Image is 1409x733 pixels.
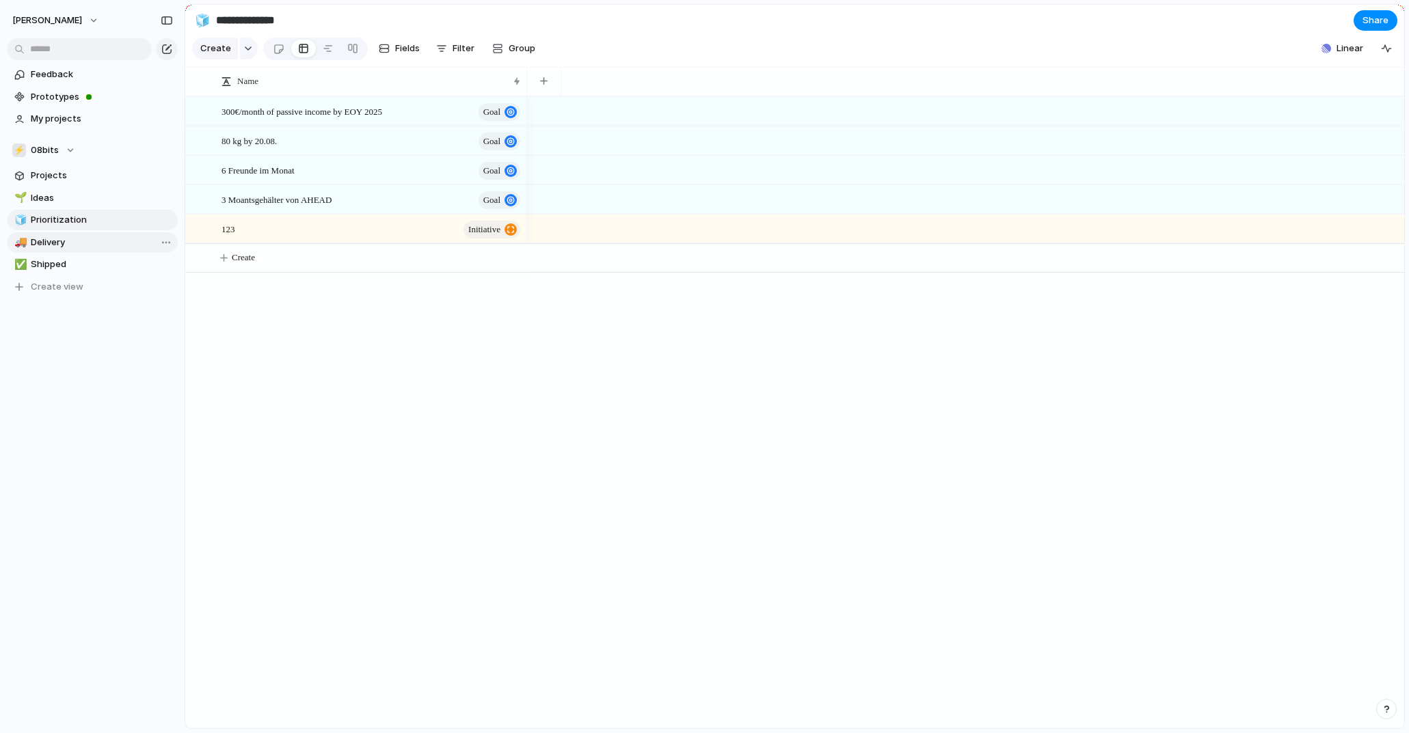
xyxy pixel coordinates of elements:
[395,42,420,55] span: Fields
[1354,10,1397,31] button: Share
[192,38,238,59] button: Create
[14,234,24,250] div: 🚚
[31,191,173,205] span: Ideas
[14,190,24,206] div: 🌱
[31,169,173,182] span: Projects
[195,11,210,29] div: 🧊
[483,161,500,180] span: goal
[31,68,173,81] span: Feedback
[373,38,425,59] button: Fields
[12,143,26,157] div: ⚡
[7,140,178,161] button: ⚡08bits
[222,133,277,148] span: 80 kg by 20.08.
[222,191,332,207] span: 3 Moantsgehälter von AHEAD
[479,103,520,121] button: goal
[7,165,178,186] a: Projects
[7,109,178,129] a: My projects
[1363,14,1388,27] span: Share
[232,251,255,264] span: Create
[31,213,173,227] span: Prioritization
[31,236,173,249] span: Delivery
[191,10,213,31] button: 🧊
[222,221,235,236] span: 123
[12,14,82,27] span: [PERSON_NAME]
[7,232,178,253] a: 🚚Delivery
[7,87,178,107] a: Prototypes
[1316,38,1369,59] button: Linear
[6,10,106,31] button: [PERSON_NAME]
[483,132,500,151] span: goal
[479,133,520,150] button: goal
[7,254,178,275] a: ✅Shipped
[483,191,500,210] span: goal
[464,221,520,238] button: initiative
[14,212,24,228] div: 🧊
[14,257,24,273] div: ✅
[7,64,178,85] a: Feedback
[431,38,480,59] button: Filter
[237,74,258,88] span: Name
[31,143,59,157] span: 08bits
[12,236,26,249] button: 🚚
[479,191,520,209] button: goal
[12,191,26,205] button: 🌱
[485,38,542,59] button: Group
[1337,42,1363,55] span: Linear
[222,103,382,119] span: 300€/month of passive income by EOY 2025
[483,102,500,122] span: goal
[7,188,178,208] a: 🌱Ideas
[468,220,500,239] span: initiative
[453,42,474,55] span: Filter
[31,280,83,294] span: Create view
[12,213,26,227] button: 🧊
[7,210,178,230] a: 🧊Prioritization
[7,277,178,297] button: Create view
[509,42,535,55] span: Group
[222,162,295,178] span: 6 Freunde im Monat
[200,42,231,55] span: Create
[31,258,173,271] span: Shipped
[479,162,520,180] button: goal
[31,90,173,104] span: Prototypes
[31,112,173,126] span: My projects
[12,258,26,271] button: ✅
